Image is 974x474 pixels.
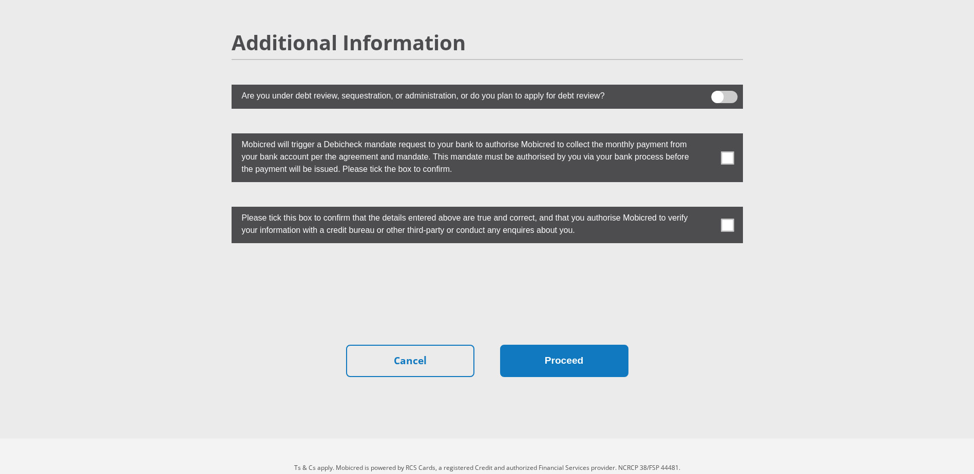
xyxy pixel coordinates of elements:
a: Cancel [346,345,474,377]
label: Mobicred will trigger a Debicheck mandate request to your bank to authorise Mobicred to collect t... [232,133,692,178]
label: Are you under debt review, sequestration, or administration, or do you plan to apply for debt rev... [232,85,692,105]
label: Please tick this box to confirm that the details entered above are true and correct, and that you... [232,207,692,239]
button: Proceed [500,345,628,377]
iframe: reCAPTCHA [409,268,565,308]
p: Ts & Cs apply. Mobicred is powered by RCS Cards, a registered Credit and authorized Financial Ser... [202,463,772,472]
h2: Additional Information [232,30,743,55]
